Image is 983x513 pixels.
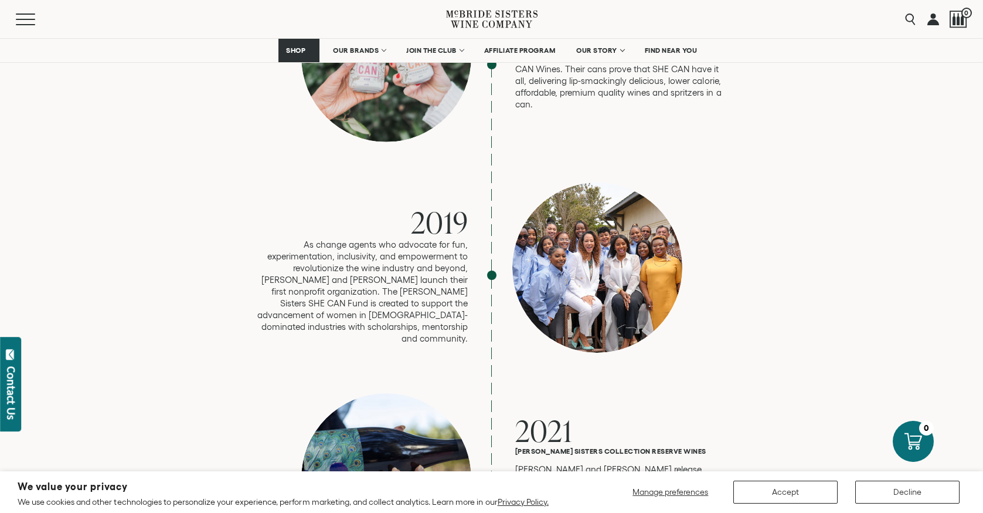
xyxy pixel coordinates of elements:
button: Manage preferences [625,481,716,504]
h6: [PERSON_NAME] Sisters Collection Reserve wines [515,447,726,455]
a: FIND NEAR YOU [637,39,705,62]
h2: We value your privacy [18,482,549,492]
span: FIND NEAR YOU [645,46,698,55]
div: Contact Us [5,366,17,420]
button: Accept [733,481,838,504]
a: Privacy Policy. [498,497,549,507]
span: AFFILIATE PROGRAM [484,46,556,55]
span: 0 [961,8,972,18]
button: Mobile Menu Trigger [16,14,58,25]
span: OUR BRANDS [333,46,379,55]
span: Manage preferences [632,487,708,497]
a: JOIN THE CLUB [399,39,471,62]
div: 0 [919,421,934,436]
a: AFFILIATE PROGRAM [477,39,563,62]
a: OUR BRANDS [325,39,393,62]
p: We use cookies and other technologies to personalize your experience, perform marketing, and coll... [18,497,549,507]
a: OUR STORY [569,39,631,62]
span: 2021 [515,410,573,451]
p: As change agents who advocate for fun, experimentation, inclusivity, and empowerment to revolutio... [257,239,468,345]
p: [PERSON_NAME] and [PERSON_NAME] launch SHE CAN Wines. Their cans prove that SHE CAN have it all, ... [515,52,726,110]
a: SHOP [278,39,319,62]
span: 2019 [411,202,468,242]
button: Decline [855,481,960,504]
span: JOIN THE CLUB [406,46,457,55]
span: SHOP [286,46,306,55]
span: OUR STORY [576,46,617,55]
